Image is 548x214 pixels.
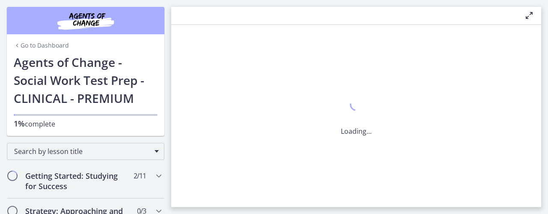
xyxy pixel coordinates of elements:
div: Search by lesson title [7,143,164,160]
p: Loading... [341,126,372,136]
img: Agents of Change [34,10,137,31]
span: 2 / 11 [134,171,146,181]
p: complete [14,118,158,129]
a: Go to Dashboard [14,41,69,50]
h1: Agents of Change - Social Work Test Prep - CLINICAL - PREMIUM [14,53,158,107]
span: Search by lesson title [14,147,150,156]
div: 1 [341,96,372,116]
span: 1% [14,118,25,129]
h2: Getting Started: Studying for Success [25,171,130,191]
